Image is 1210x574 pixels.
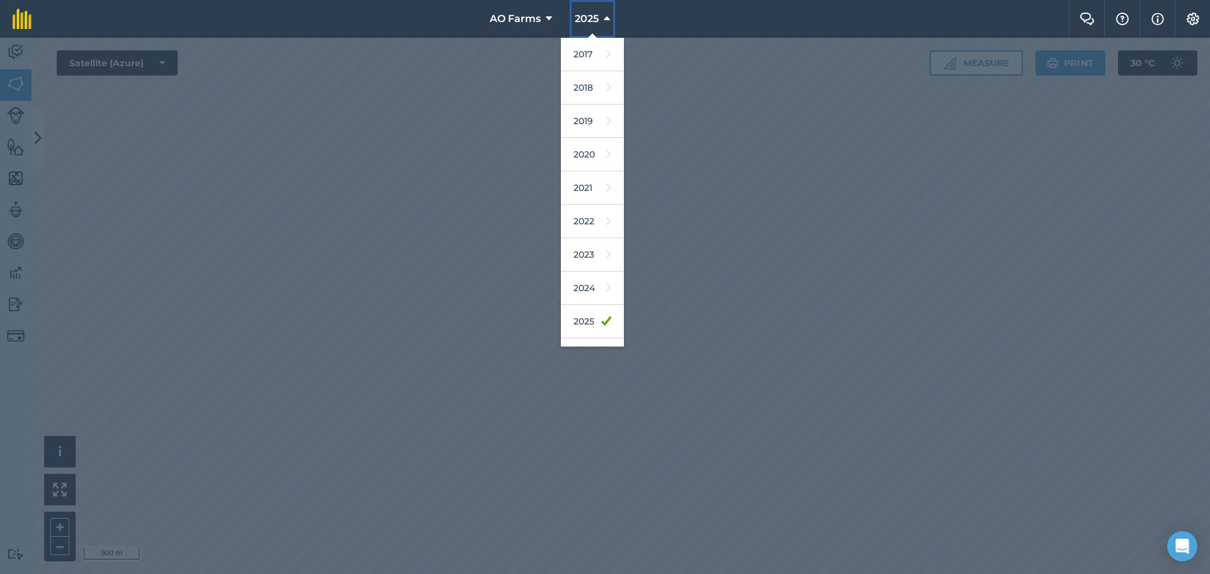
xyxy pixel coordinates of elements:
span: AO Farms [490,11,541,26]
a: 2020 [561,138,624,171]
a: 2018 [561,71,624,105]
a: 2025 [561,305,624,338]
a: 2021 [561,171,624,205]
img: Two speech bubbles overlapping with the left bubble in the forefront [1080,13,1095,25]
span: 2025 [575,11,599,26]
img: fieldmargin Logo [13,9,32,29]
a: 2023 [561,238,624,272]
a: 2022 [561,205,624,238]
img: A cog icon [1185,13,1201,25]
div: Open Intercom Messenger [1167,531,1197,561]
img: A question mark icon [1115,13,1130,25]
a: 2019 [561,105,624,138]
img: svg+xml;base64,PHN2ZyB4bWxucz0iaHR0cDovL3d3dy53My5vcmcvMjAwMC9zdmciIHdpZHRoPSIxNyIgaGVpZ2h0PSIxNy... [1151,11,1164,26]
a: 2024 [561,272,624,305]
a: 2017 [561,38,624,71]
a: 2026 [561,338,624,372]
